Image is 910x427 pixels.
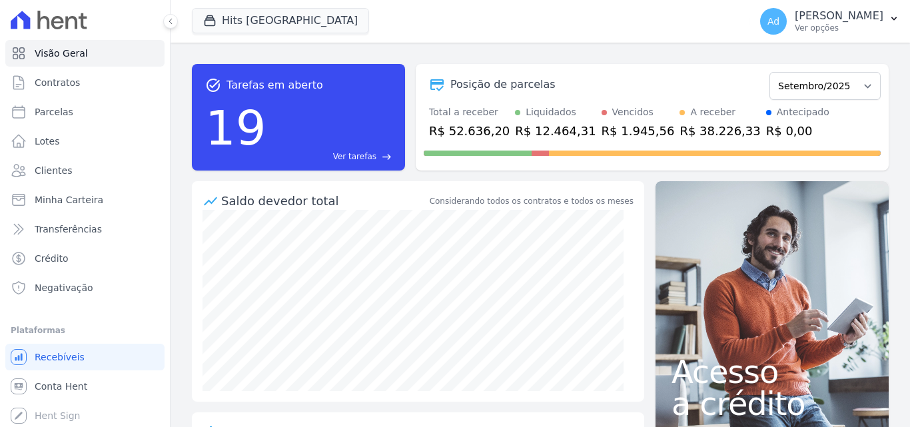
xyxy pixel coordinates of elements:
[680,122,760,140] div: R$ 38.226,33
[672,388,873,420] span: a crédito
[192,8,369,33] button: Hits [GEOGRAPHIC_DATA]
[5,216,165,242] a: Transferências
[777,105,829,119] div: Antecipado
[272,151,392,163] a: Ver tarefas east
[795,23,883,33] p: Ver opções
[5,128,165,155] a: Lotes
[672,356,873,388] span: Acesso
[602,122,675,140] div: R$ 1.945,56
[515,122,596,140] div: R$ 12.464,31
[333,151,376,163] span: Ver tarefas
[429,105,510,119] div: Total a receber
[35,135,60,148] span: Lotes
[227,77,323,93] span: Tarefas em aberto
[450,77,556,93] div: Posição de parcelas
[11,322,159,338] div: Plataformas
[35,281,93,294] span: Negativação
[612,105,654,119] div: Vencidos
[35,252,69,265] span: Crédito
[35,105,73,119] span: Parcelas
[205,93,266,163] div: 19
[35,47,88,60] span: Visão Geral
[5,187,165,213] a: Minha Carteira
[35,193,103,207] span: Minha Carteira
[526,105,576,119] div: Liquidados
[690,105,735,119] div: A receber
[5,40,165,67] a: Visão Geral
[35,222,102,236] span: Transferências
[430,195,634,207] div: Considerando todos os contratos e todos os meses
[205,77,221,93] span: task_alt
[35,380,87,393] span: Conta Hent
[5,245,165,272] a: Crédito
[35,350,85,364] span: Recebíveis
[5,344,165,370] a: Recebíveis
[767,17,779,26] span: Ad
[5,157,165,184] a: Clientes
[749,3,910,40] button: Ad [PERSON_NAME] Ver opções
[795,9,883,23] p: [PERSON_NAME]
[5,274,165,301] a: Negativação
[221,192,427,210] div: Saldo devedor total
[429,122,510,140] div: R$ 52.636,20
[35,76,80,89] span: Contratos
[382,152,392,162] span: east
[5,99,165,125] a: Parcelas
[5,373,165,400] a: Conta Hent
[35,164,72,177] span: Clientes
[766,122,829,140] div: R$ 0,00
[5,69,165,96] a: Contratos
